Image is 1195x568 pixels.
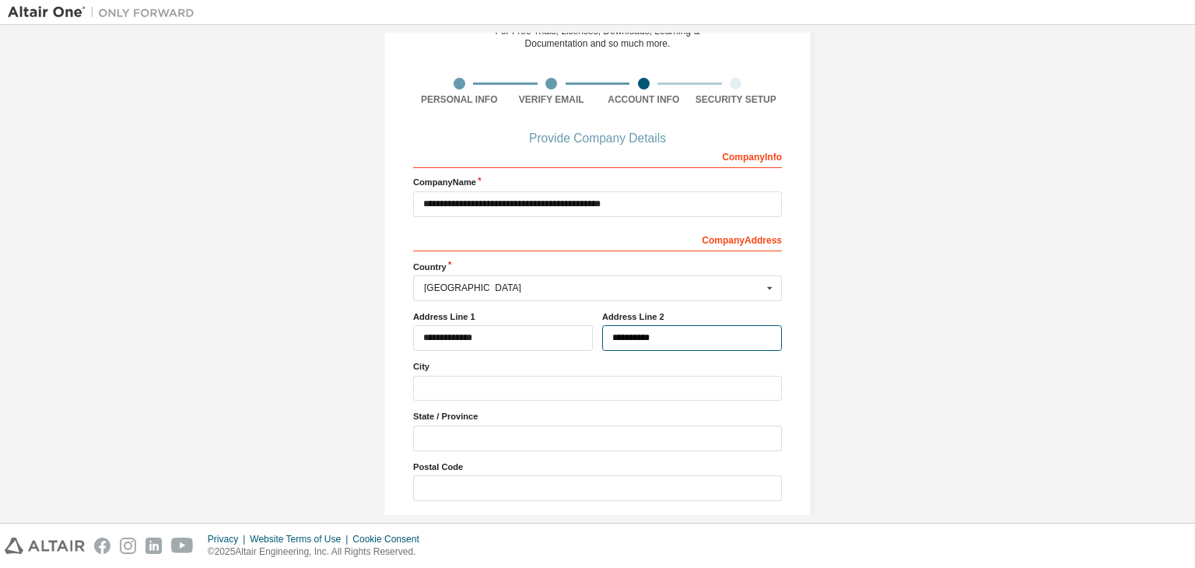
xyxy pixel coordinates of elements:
div: Verify Email [506,93,598,106]
div: Provide Company Details [413,134,782,143]
label: Country [413,261,782,273]
div: Privacy [208,533,250,545]
img: linkedin.svg [145,538,162,554]
img: altair_logo.svg [5,538,85,554]
img: instagram.svg [120,538,136,554]
label: Address Line 1 [413,310,593,323]
label: State / Province [413,410,782,422]
p: © 2025 Altair Engineering, Inc. All Rights Reserved. [208,545,429,559]
div: Company Address [413,226,782,251]
div: Website Terms of Use [250,533,352,545]
div: Personal Info [413,93,506,106]
div: For Free Trials, Licenses, Downloads, Learning & Documentation and so much more. [496,25,700,50]
img: facebook.svg [94,538,110,554]
label: Company Name [413,176,782,188]
label: City [413,360,782,373]
label: Postal Code [413,461,782,473]
img: Altair One [8,5,202,20]
img: youtube.svg [171,538,194,554]
div: Account Info [597,93,690,106]
div: Security Setup [690,93,783,106]
div: [GEOGRAPHIC_DATA] [424,283,762,293]
label: Address Line 2 [602,310,782,323]
div: Company Info [413,143,782,168]
div: Cookie Consent [352,533,428,545]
